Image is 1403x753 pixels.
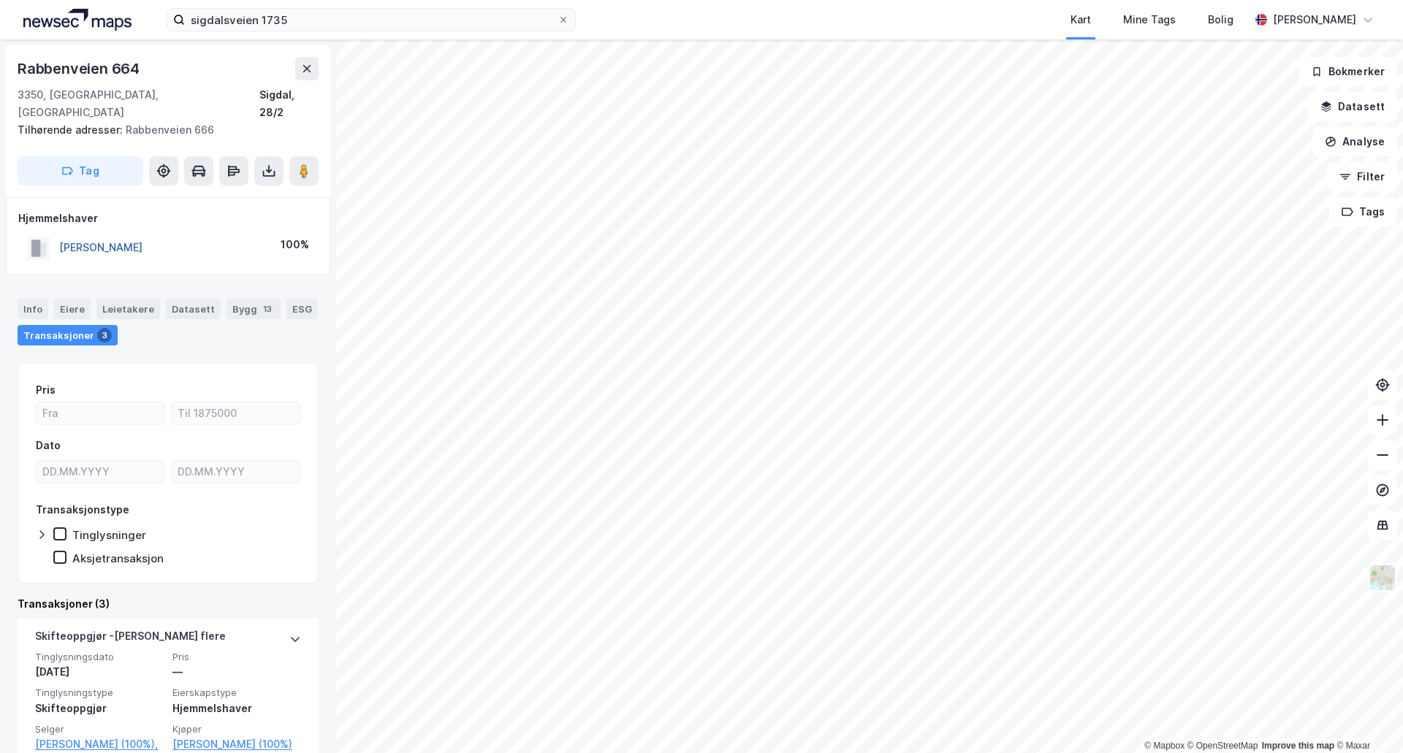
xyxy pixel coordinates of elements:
[1330,683,1403,753] div: Kontrollprogram for chat
[18,210,318,227] div: Hjemmelshaver
[172,651,301,663] span: Pris
[35,627,226,651] div: Skifteoppgjør - [PERSON_NAME] flere
[260,302,275,316] div: 13
[1071,11,1091,28] div: Kart
[18,595,319,613] div: Transaksjoner (3)
[54,299,91,319] div: Eiere
[72,528,146,542] div: Tinglysninger
[1144,741,1185,751] a: Mapbox
[1187,741,1258,751] a: OpenStreetMap
[1299,57,1397,86] button: Bokmerker
[36,501,129,519] div: Transaksjonstype
[172,735,301,753] a: [PERSON_NAME] (100%)
[1273,11,1356,28] div: [PERSON_NAME]
[166,299,221,319] div: Datasett
[172,700,301,717] div: Hjemmelshaver
[37,461,164,483] input: DD.MM.YYYY
[35,735,164,753] a: [PERSON_NAME] (100%),
[227,299,281,319] div: Bygg
[18,121,307,139] div: Rabbenveien 666
[97,328,112,343] div: 3
[172,663,301,681] div: —
[1312,127,1397,156] button: Analyse
[172,723,301,735] span: Kjøper
[18,123,126,136] span: Tilhørende adresser:
[1327,162,1397,191] button: Filter
[35,663,164,681] div: [DATE]
[259,86,319,121] div: Sigdal, 28/2
[1208,11,1233,28] div: Bolig
[23,9,132,31] img: logo.a4113a55bc3d86da70a041830d287a7e.svg
[37,402,164,424] input: Fra
[1330,683,1403,753] iframe: Chat Widget
[18,57,142,80] div: Rabbenveien 664
[72,551,164,565] div: Aksjetransaksjon
[281,236,309,253] div: 100%
[18,299,48,319] div: Info
[35,651,164,663] span: Tinglysningsdato
[185,9,558,31] input: Søk på adresse, matrikkel, gårdeiere, leietakere eller personer
[172,461,300,483] input: DD.MM.YYYY
[1123,11,1176,28] div: Mine Tags
[35,687,164,699] span: Tinglysningstype
[1369,564,1396,592] img: Z
[35,723,164,735] span: Selger
[1262,741,1334,751] a: Improve this map
[18,325,118,345] div: Transaksjoner
[36,381,56,399] div: Pris
[96,299,160,319] div: Leietakere
[172,402,300,424] input: Til 1875000
[36,437,61,454] div: Dato
[1308,92,1397,121] button: Datasett
[286,299,318,319] div: ESG
[172,687,301,699] span: Eierskapstype
[18,86,259,121] div: 3350, [GEOGRAPHIC_DATA], [GEOGRAPHIC_DATA]
[35,700,164,717] div: Skifteoppgjør
[18,156,143,186] button: Tag
[1329,197,1397,226] button: Tags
